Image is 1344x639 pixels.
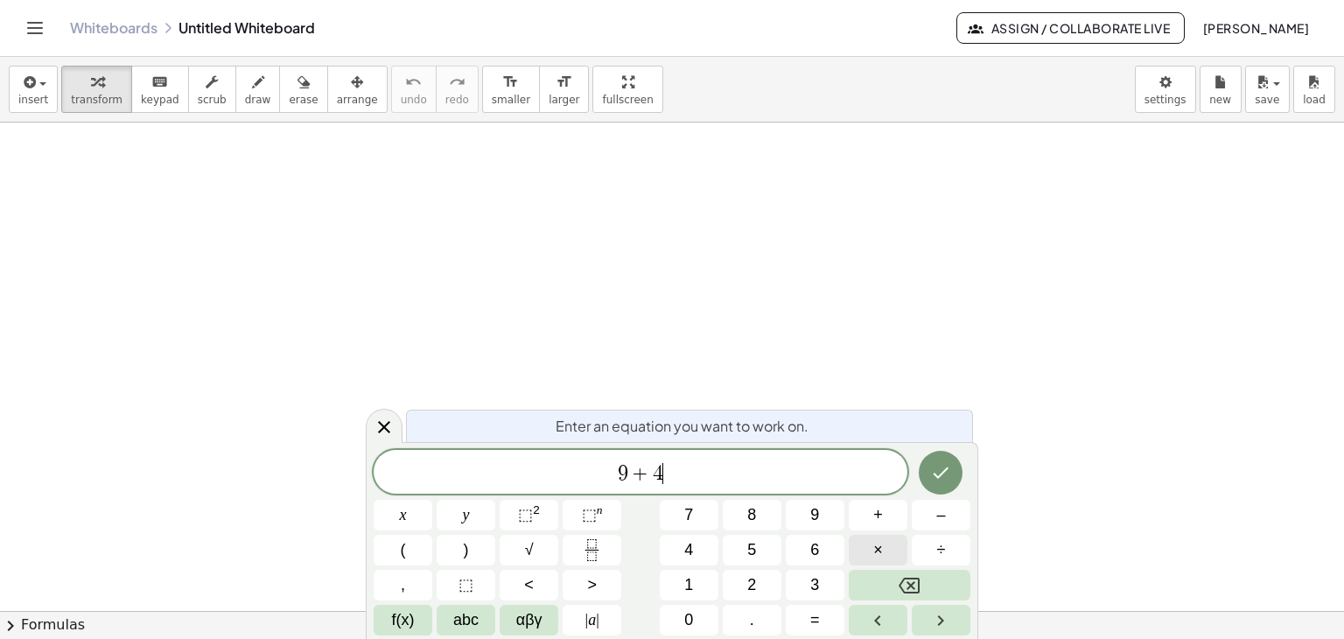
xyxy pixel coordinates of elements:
[327,66,388,113] button: arrange
[9,66,58,113] button: insert
[556,72,572,93] i: format_size
[786,570,844,600] button: 3
[1200,66,1242,113] button: new
[151,72,168,93] i: keyboard
[21,14,49,42] button: Toggle navigation
[245,94,271,106] span: draw
[747,573,756,597] span: 2
[1245,66,1290,113] button: save
[61,66,132,113] button: transform
[518,506,533,523] span: ⬚
[549,94,579,106] span: larger
[374,535,432,565] button: (
[849,500,907,530] button: Plus
[723,605,781,635] button: .
[502,72,519,93] i: format_size
[723,535,781,565] button: 5
[374,605,432,635] button: Functions
[849,605,907,635] button: Left arrow
[437,535,495,565] button: )
[1135,66,1196,113] button: settings
[500,605,558,635] button: Greek alphabet
[500,570,558,600] button: Less than
[936,503,945,527] span: –
[660,605,718,635] button: 0
[1188,12,1323,44] button: [PERSON_NAME]
[1255,94,1279,106] span: save
[563,570,621,600] button: Greater than
[289,94,318,106] span: erase
[400,503,407,527] span: x
[401,573,405,597] span: ,
[660,500,718,530] button: 7
[684,538,693,562] span: 4
[585,611,589,628] span: |
[684,608,693,632] span: 0
[463,503,470,527] span: y
[188,66,236,113] button: scrub
[912,605,970,635] button: Right arrow
[810,608,820,632] span: =
[401,94,427,106] span: undo
[141,94,179,106] span: keypad
[684,573,693,597] span: 1
[437,570,495,600] button: Placeholder
[971,20,1170,36] span: Assign / Collaborate Live
[786,535,844,565] button: 6
[500,535,558,565] button: Square root
[723,570,781,600] button: 2
[587,573,597,597] span: >
[747,538,756,562] span: 5
[919,451,962,495] button: Done
[582,506,597,523] span: ⬚
[464,538,469,562] span: )
[618,463,628,484] span: 9
[337,94,378,106] span: arrange
[1144,94,1186,106] span: settings
[662,463,663,484] span: ​
[747,503,756,527] span: 8
[436,66,479,113] button: redoredo
[405,72,422,93] i: undo
[585,608,599,632] span: a
[723,500,781,530] button: 8
[198,94,227,106] span: scrub
[492,94,530,106] span: smaller
[392,608,415,632] span: f(x)
[279,66,327,113] button: erase
[786,605,844,635] button: Equals
[533,503,540,516] sup: 2
[786,500,844,530] button: 9
[391,66,437,113] button: undoundo
[437,500,495,530] button: y
[235,66,281,113] button: draw
[937,538,946,562] span: ÷
[592,66,662,113] button: fullscreen
[912,535,970,565] button: Divide
[873,538,883,562] span: ×
[18,94,48,106] span: insert
[660,570,718,600] button: 1
[71,94,122,106] span: transform
[750,608,754,632] span: .
[1303,94,1326,106] span: load
[401,538,406,562] span: (
[70,19,157,37] a: Whiteboards
[873,503,883,527] span: +
[684,503,693,527] span: 7
[810,573,819,597] span: 3
[131,66,189,113] button: keyboardkeypad
[849,570,970,600] button: Backspace
[482,66,540,113] button: format_sizesmaller
[539,66,589,113] button: format_sizelarger
[1209,94,1231,106] span: new
[628,463,654,484] span: +
[458,573,473,597] span: ⬚
[563,535,621,565] button: Fraction
[500,500,558,530] button: Squared
[956,12,1185,44] button: Assign / Collaborate Live
[374,570,432,600] button: ,
[437,605,495,635] button: Alphabet
[1202,20,1309,36] span: [PERSON_NAME]
[445,94,469,106] span: redo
